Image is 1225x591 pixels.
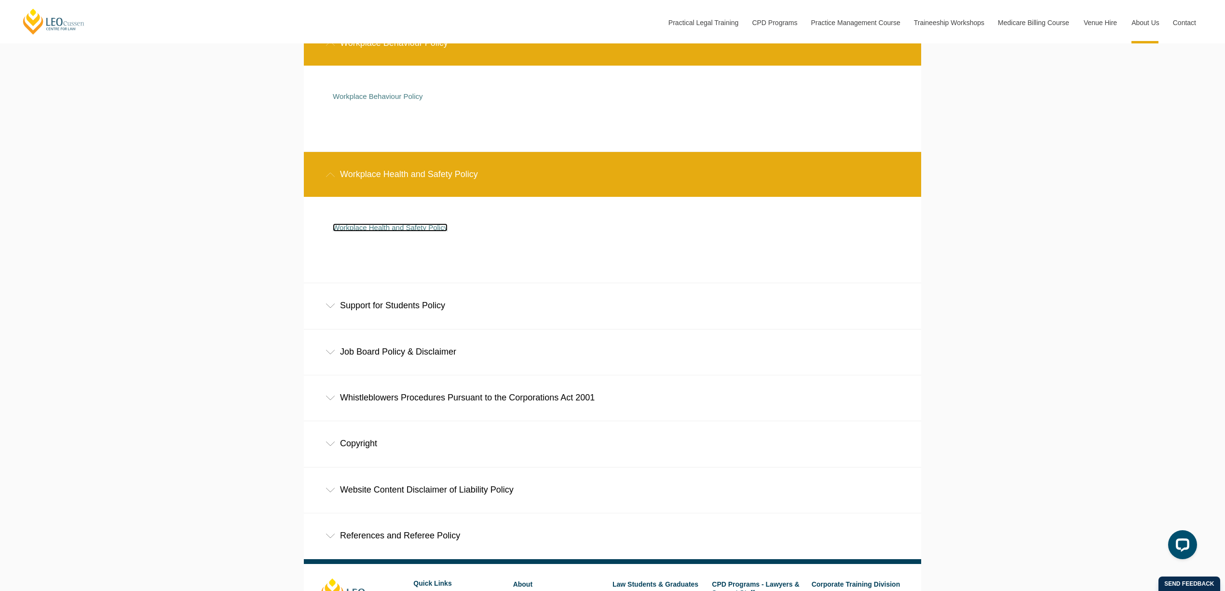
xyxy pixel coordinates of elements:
[304,375,921,420] div: Whistleblowers Procedures Pursuant to the Corporations Act 2001
[333,223,448,232] a: Workplace Health and Safety Policy
[745,2,803,43] a: CPD Programs
[804,2,907,43] a: Practice Management Course
[1124,2,1166,43] a: About Us
[304,513,921,558] div: References and Referee Policy
[513,580,532,588] a: About
[991,2,1076,43] a: Medicare Billing Course
[1166,2,1203,43] a: Contact
[304,421,921,466] div: Copyright
[304,467,921,512] div: Website Content Disclaimer of Liability Policy
[413,580,505,587] h6: Quick Links
[907,2,991,43] a: Traineeship Workshops
[304,152,921,197] div: Workplace Health and Safety Policy
[812,580,900,588] a: Corporate Training Division
[661,2,745,43] a: Practical Legal Training
[304,283,921,328] div: Support for Students Policy
[1160,526,1201,567] iframe: LiveChat chat widget
[612,580,698,588] a: Law Students & Graduates
[304,330,921,374] div: Job Board Policy & Disclaimer
[333,92,422,100] a: Workplace Behaviour Policy
[1076,2,1124,43] a: Venue Hire
[22,8,86,35] a: [PERSON_NAME] Centre for Law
